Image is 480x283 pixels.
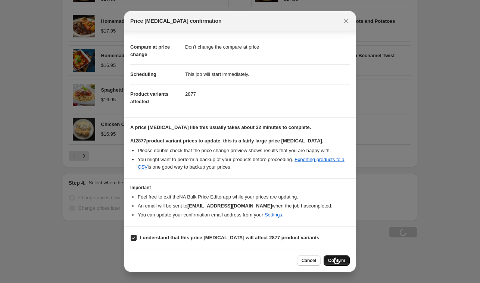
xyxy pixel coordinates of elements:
dd: Don't change the compare at price [185,37,350,57]
button: Cancel [297,255,321,266]
li: An email will be sent to when the job has completed . [138,202,350,210]
li: Feel free to exit the NA Bulk Price Editor app while your prices are updating. [138,193,350,201]
b: A price [MEDICAL_DATA] like this usually takes about 32 minutes to complete. [130,124,311,130]
li: You might want to perform a backup of your products before proceeding. is one good way to backup ... [138,156,350,171]
span: Scheduling [130,71,156,77]
span: Price [MEDICAL_DATA] confirmation [130,17,222,25]
span: Product variants affected [130,91,169,104]
b: [EMAIL_ADDRESS][DOMAIN_NAME] [187,203,272,209]
a: Settings [265,212,282,218]
h3: Important [130,185,350,191]
a: Exporting products to a CSV [138,157,345,170]
dd: This job will start immediately. [185,64,350,84]
span: Cancel [302,258,316,264]
b: At 2877 product variant prices to update, this is a fairly large price [MEDICAL_DATA]. [130,138,323,144]
button: Close [341,16,351,26]
span: Compare at price change [130,44,170,57]
li: Please double check that the price change preview shows results that you are happy with. [138,147,350,154]
li: You can update your confirmation email address from your . [138,211,350,219]
dd: 2877 [185,84,350,104]
b: I understand that this price [MEDICAL_DATA] will affect 2877 product variants [140,235,320,240]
